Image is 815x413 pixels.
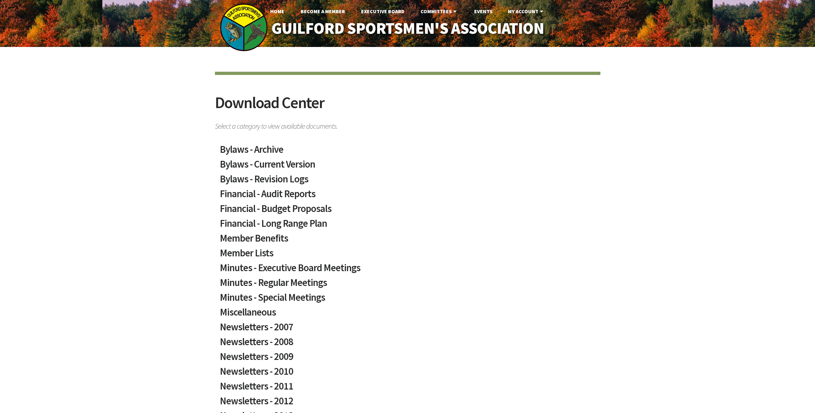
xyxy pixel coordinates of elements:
a: Newsletters - 2007 [220,322,596,337]
a: Events [469,5,498,18]
a: Bylaws - Archive [220,144,596,159]
a: My Account [503,5,550,18]
a: Newsletters - 2008 [220,337,596,352]
a: Committees [415,5,463,18]
a: Financial - Long Range Plan [220,218,596,233]
a: Financial - Budget Proposals [220,204,596,218]
a: Member Benefits [220,233,596,248]
a: Minutes - Special Meetings [220,292,596,307]
a: Member Lists [220,248,596,263]
a: Financial - Audit Reports [220,189,596,204]
a: Newsletters - 2011 [220,381,596,396]
span: Select a category to view available documents. [215,119,600,130]
a: Bylaws - Revision Logs [220,174,596,189]
a: Newsletters - 2012 [220,396,596,411]
a: Minutes - Executive Board Meetings [220,263,596,278]
a: Become A Member [296,5,350,18]
img: logo_sm.png [220,3,268,51]
h2: Download Center [215,95,600,119]
a: Home [265,5,289,18]
a: Executive Board [356,5,410,18]
a: Newsletters - 2009 [220,352,596,366]
a: Bylaws - Current Version [220,159,596,174]
a: Guilford Sportsmen's Association [258,15,557,42]
a: Minutes - Regular Meetings [220,278,596,292]
a: Newsletters - 2010 [220,366,596,381]
a: Miscellaneous [220,307,596,322]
